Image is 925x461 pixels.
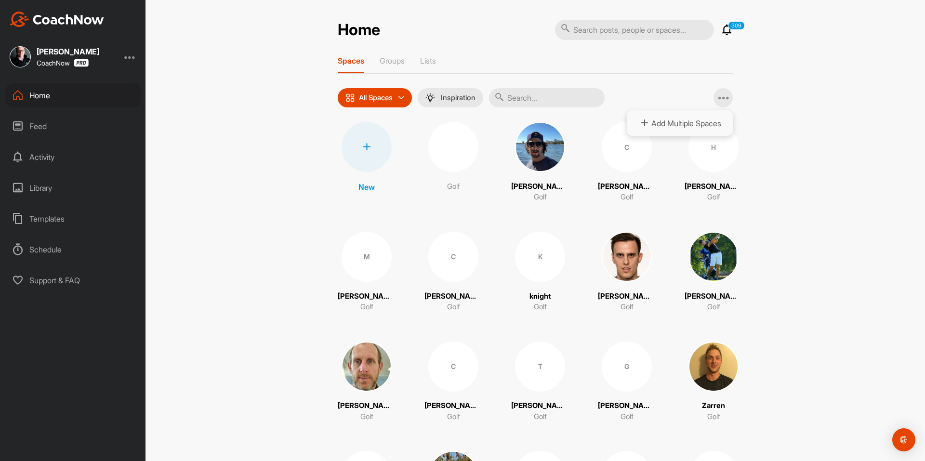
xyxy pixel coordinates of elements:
[598,122,656,203] a: C[PERSON_NAME]Golf
[5,207,141,231] div: Templates
[515,122,565,172] img: square_c74c483136c5a322e8c3ab00325b5695.jpg
[5,268,141,292] div: Support & FAQ
[602,122,652,172] div: C
[511,232,569,313] a: KknightGolf
[602,232,652,282] img: square_04ca77c7c53cd3339529e915fae3917d.jpg
[685,122,742,203] a: H[PERSON_NAME]Golf
[424,400,482,411] p: [PERSON_NAME]
[598,291,656,302] p: [PERSON_NAME]
[702,400,725,411] p: Zarren
[5,83,141,107] div: Home
[342,232,392,282] div: M
[688,342,739,392] img: square_3693790e66a3519a47180c501abf0a57.jpg
[534,192,547,203] p: Golf
[338,342,396,422] a: [PERSON_NAME]Golf
[428,342,478,392] div: C
[37,59,89,67] div: CoachNow
[685,291,742,302] p: [PERSON_NAME]
[74,59,89,67] img: CoachNow Pro
[511,122,569,203] a: [PERSON_NAME]Golf
[688,232,739,282] img: square_c52517cafae7cc9ad69740a6896fcb52.jpg
[359,94,393,102] p: All Spaces
[5,145,141,169] div: Activity
[515,342,565,392] div: T
[428,232,478,282] div: C
[529,291,551,302] p: knight
[5,114,141,138] div: Feed
[707,192,720,203] p: Golf
[338,21,380,40] h2: Home
[5,237,141,262] div: Schedule
[360,302,373,313] p: Golf
[707,302,720,313] p: Golf
[10,12,104,27] img: CoachNow
[447,411,460,422] p: Golf
[345,93,355,103] img: icon
[342,342,392,392] img: square_e5a1c8b45c7a489716c79f886f6a0dca.jpg
[685,232,742,313] a: [PERSON_NAME]Golf
[338,400,396,411] p: [PERSON_NAME]
[10,46,31,67] img: square_d7b6dd5b2d8b6df5777e39d7bdd614c0.jpg
[685,181,742,192] p: [PERSON_NAME]
[627,110,733,136] span: Add Multiple Spaces
[515,232,565,282] div: K
[489,88,605,107] input: Search...
[380,56,405,66] p: Groups
[338,232,396,313] a: M[PERSON_NAME]Golf
[685,342,742,422] a: ZarrenGolf
[358,181,375,193] p: New
[424,291,482,302] p: [PERSON_NAME]
[424,122,482,203] a: Golf
[511,400,569,411] p: [PERSON_NAME]
[621,411,634,422] p: Golf
[37,48,99,55] div: [PERSON_NAME]
[424,232,482,313] a: C[PERSON_NAME]Golf
[420,56,436,66] p: Lists
[688,122,739,172] div: H
[5,176,141,200] div: Library
[598,232,656,313] a: [PERSON_NAME]Golf
[425,93,435,103] img: menuIcon
[511,342,569,422] a: T[PERSON_NAME]Golf
[598,342,656,422] a: G[PERSON_NAME]Golf
[598,400,656,411] p: [PERSON_NAME]
[338,291,396,302] p: [PERSON_NAME]
[621,302,634,313] p: Golf
[621,192,634,203] p: Golf
[511,181,569,192] p: [PERSON_NAME]
[441,94,476,102] p: Inspiration
[728,21,745,30] p: 309
[424,342,482,422] a: C[PERSON_NAME]Golf
[338,56,364,66] p: Spaces
[602,342,652,392] div: G
[892,428,915,451] div: Open Intercom Messenger
[707,411,720,422] p: Golf
[447,302,460,313] p: Golf
[598,181,656,192] p: [PERSON_NAME]
[534,411,547,422] p: Golf
[534,302,547,313] p: Golf
[447,181,460,192] p: Golf
[555,20,714,40] input: Search posts, people or spaces...
[360,411,373,422] p: Golf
